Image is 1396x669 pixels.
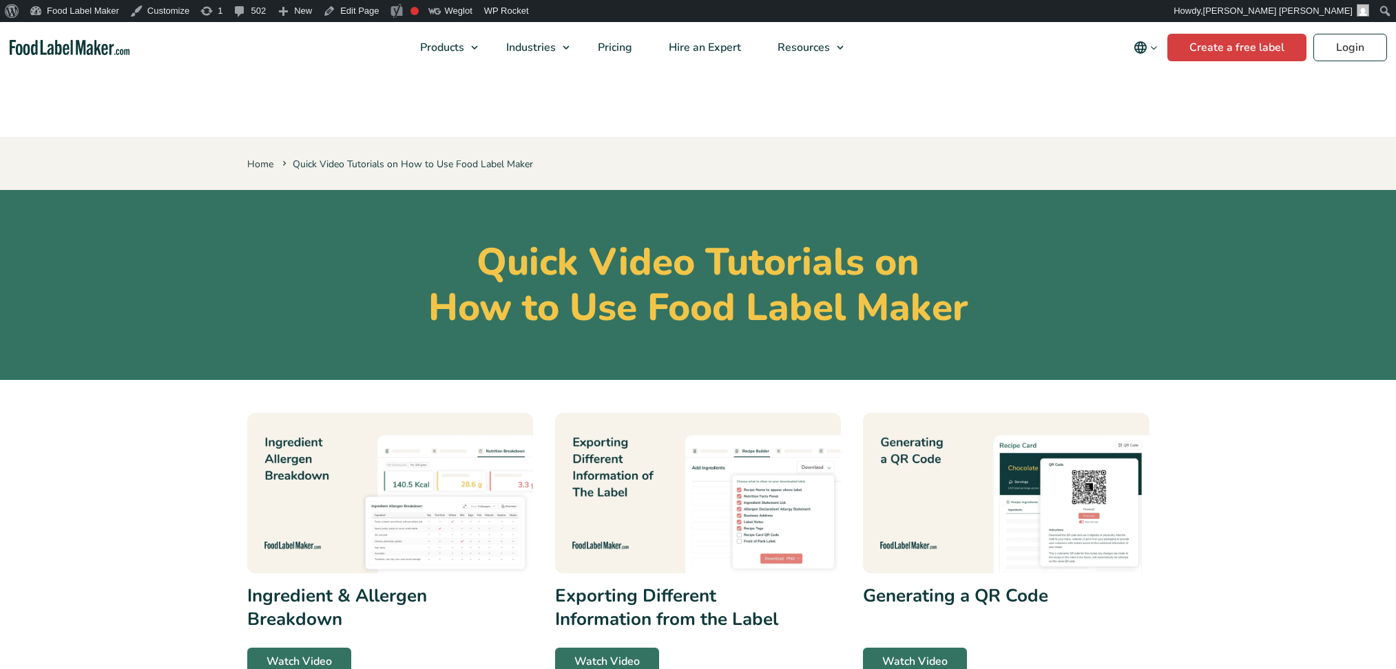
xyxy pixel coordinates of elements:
a: Resources [760,22,851,73]
a: Login [1313,34,1387,61]
h3: Ingredient & Allergen Breakdown [247,584,490,631]
span: Resources [773,40,831,55]
a: Home [247,158,273,171]
div: Focus keyphrase not set [410,7,419,15]
a: Create a free label [1167,34,1306,61]
span: Products [416,40,466,55]
span: Quick Video Tutorials on How to Use Food Label Maker [280,158,533,171]
span: Industries [502,40,557,55]
a: Industries [488,22,576,73]
span: Hire an Expert [665,40,742,55]
a: Food Label Maker homepage [10,40,130,56]
span: [PERSON_NAME] [PERSON_NAME] [1203,6,1353,16]
h1: Quick Video Tutorials on How to Use Food Label Maker [247,240,1149,330]
a: Pricing [580,22,647,73]
button: Change language [1124,34,1167,61]
h3: Generating a QR Code [863,584,1105,608]
a: Hire an Expert [651,22,756,73]
a: Products [402,22,485,73]
h3: Exporting Different Information from the Label [555,584,798,631]
span: Pricing [594,40,634,55]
